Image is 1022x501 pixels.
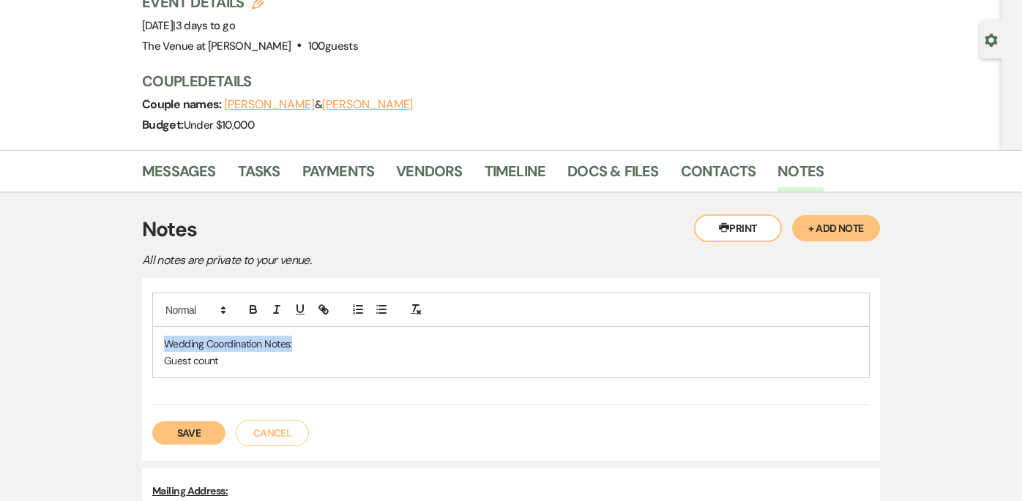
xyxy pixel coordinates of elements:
button: [PERSON_NAME] [322,99,413,110]
a: Vendors [396,159,462,192]
a: Tasks [238,159,280,192]
button: Cancel [236,420,309,446]
button: Open lead details [985,32,998,46]
span: The Venue at [PERSON_NAME] [142,39,291,53]
a: Payments [302,159,375,192]
a: Contacts [681,159,756,192]
button: [PERSON_NAME] [224,99,315,110]
p: Guest count [164,353,858,369]
span: & [224,97,413,112]
span: 3 days to go [176,18,235,33]
p: All notes are private to your venue. [142,251,654,270]
button: Print [694,214,782,242]
h3: Couple Details [142,71,962,91]
u: Mailing Address: [152,484,228,497]
p: Wedding Coordination Notes: [164,336,858,352]
span: | [173,18,235,33]
a: Docs & Files [567,159,658,192]
a: Notes [777,159,824,192]
span: Couple names: [142,97,224,112]
span: [DATE] [142,18,235,33]
span: Budget: [142,117,184,132]
a: Messages [142,159,216,192]
span: Under $10,000 [184,118,255,132]
a: Timeline [485,159,546,192]
span: 100 guests [308,39,358,53]
button: + Add Note [792,215,880,241]
button: Save [152,421,225,445]
h3: Notes [142,214,880,245]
